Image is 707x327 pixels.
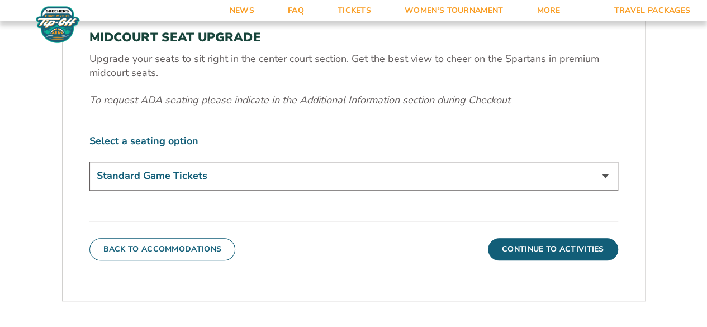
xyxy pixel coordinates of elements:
[488,238,618,260] button: Continue To Activities
[89,52,618,80] p: Upgrade your seats to sit right in the center court section. Get the best view to cheer on the Sp...
[89,93,510,107] em: To request ADA seating please indicate in the Additional Information section during Checkout
[89,30,618,45] h3: MIDCOURT SEAT UPGRADE
[89,134,618,148] label: Select a seating option
[34,6,82,44] img: Fort Myers Tip-Off
[89,238,236,260] button: Back To Accommodations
